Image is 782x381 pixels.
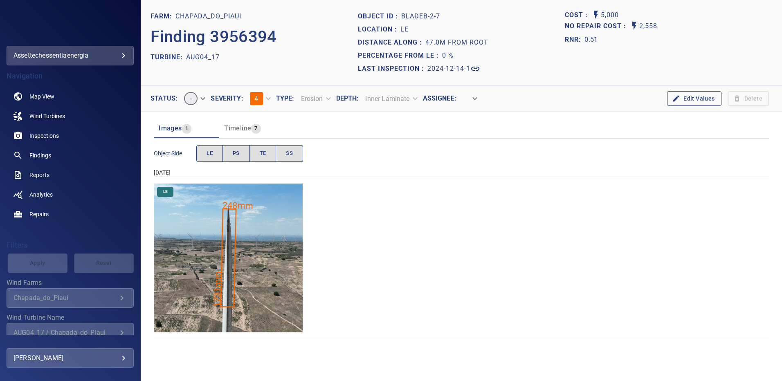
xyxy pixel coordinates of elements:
[358,64,427,74] p: Last Inspection :
[29,16,111,33] img: assettechessentiaenergia-logo
[427,64,470,74] p: 2024-12-14-1
[7,288,134,308] div: Wind Farms
[7,46,134,65] div: assettechessentiaenergia
[276,145,303,162] button: SS
[13,352,127,365] div: [PERSON_NAME]
[358,51,442,61] p: Percentage from LE :
[29,151,51,159] span: Findings
[7,87,134,106] a: map noActive
[423,95,456,102] label: Assignee :
[629,21,639,31] svg: Auto No Repair Cost
[425,38,488,47] p: 47.0m from root
[29,171,49,179] span: Reports
[565,33,598,46] span: The ratio of the additional incurred cost of repair in 1 year and the cost of repairing today. Fi...
[151,25,277,49] p: Finding 3956394
[251,124,261,133] span: 7
[29,132,59,140] span: Inspections
[565,11,591,19] h1: Cost :
[249,145,276,162] button: TE
[207,149,213,158] span: LE
[243,89,276,108] div: 4
[151,52,186,62] p: TURBINE:
[358,25,400,34] p: Location :
[254,95,258,103] span: 4
[151,95,178,102] label: Status :
[154,149,196,157] span: Object Side
[178,89,211,108] div: -
[196,145,223,162] button: LE
[401,11,440,21] p: bladeB-2-7
[7,146,134,165] a: findings noActive
[222,145,250,162] button: PS
[7,106,134,126] a: windturbines noActive
[7,280,134,286] label: Wind Farms
[7,241,134,249] h4: Filters
[185,95,197,103] span: -
[29,210,49,218] span: Repairs
[7,72,134,80] h4: Navigation
[211,95,243,102] label: Severity :
[294,92,336,106] div: Erosion
[154,184,303,332] img: Chapada_do_Piaui/AUG04_17/2024-12-14-1/2024-12-14-2/image90wp90.jpg
[260,149,266,158] span: TE
[442,51,454,61] p: 0 %
[565,22,629,30] h1: No Repair Cost :
[182,124,191,133] span: 1
[154,168,769,177] div: [DATE]
[151,11,175,21] p: FARM:
[13,294,117,302] div: Chapada_do_Piaui
[7,204,134,224] a: repairs noActive
[565,21,629,32] span: Projected additional costs incurred by waiting 1 year to repair. This is a function of possible i...
[186,52,220,62] p: AUG04_17
[7,185,134,204] a: analytics noActive
[13,49,127,62] div: assettechessentiaenergia
[29,112,65,120] span: Wind Turbines
[159,124,182,132] span: Images
[286,149,293,158] span: SS
[196,145,303,162] div: objectSide
[29,190,53,199] span: Analytics
[639,21,657,32] p: 2,558
[336,95,359,102] label: Depth :
[175,11,241,21] p: Chapada_do_Piaui
[667,91,721,106] button: Edit Values
[427,64,480,74] a: 2024-12-14-1
[591,10,601,20] svg: Auto Cost
[601,10,619,21] p: 5,000
[400,25,409,34] p: LE
[276,95,294,102] label: Type :
[7,165,134,185] a: reports noActive
[565,10,591,21] span: The base labour and equipment costs to repair the finding. Does not include the loss of productio...
[158,189,173,195] span: LE
[565,35,584,45] h1: RNR:
[7,314,134,321] label: Wind Turbine Name
[7,126,134,146] a: inspections noActive
[358,38,425,47] p: Distance along :
[29,92,54,101] span: Map View
[13,329,117,336] div: AUG04_17 / Chapada_do_Piaui
[358,11,401,21] p: Object ID :
[224,124,251,132] span: Timeline
[359,92,422,106] div: Inner Laminate
[456,92,483,106] div: ​
[233,149,240,158] span: PS
[584,35,598,45] p: 0.51
[7,323,134,343] div: Wind Turbine Name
